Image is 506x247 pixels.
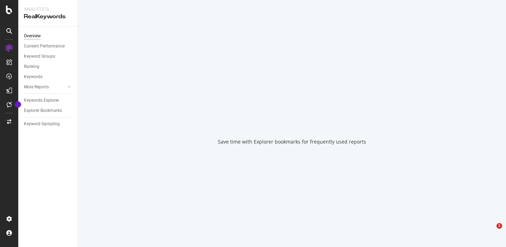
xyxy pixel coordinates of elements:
[24,97,59,104] div: Keywords Explorer
[24,43,73,50] a: Content Performance
[24,120,60,128] div: Keyword Sampling
[24,53,73,60] a: Keyword Groups
[218,138,366,145] div: Save time with Explorer bookmarks for frequently used reports
[24,63,73,70] a: Ranking
[267,102,317,127] div: animation
[15,101,21,108] div: Tooltip anchor
[24,6,72,13] div: Analytics
[24,53,55,60] div: Keyword Groups
[497,223,502,229] span: 1
[24,43,65,50] div: Content Performance
[24,107,62,114] div: Explorer Bookmarks
[24,83,49,91] div: More Reports
[24,32,41,40] div: Overview
[24,63,39,70] div: Ranking
[24,120,73,128] a: Keyword Sampling
[24,32,73,40] a: Overview
[24,107,73,114] a: Explorer Bookmarks
[24,83,66,91] a: More Reports
[24,97,73,104] a: Keywords Explorer
[482,223,499,240] iframe: Intercom live chat
[24,73,43,81] div: Keywords
[24,13,72,21] div: RealKeywords
[24,73,73,81] a: Keywords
